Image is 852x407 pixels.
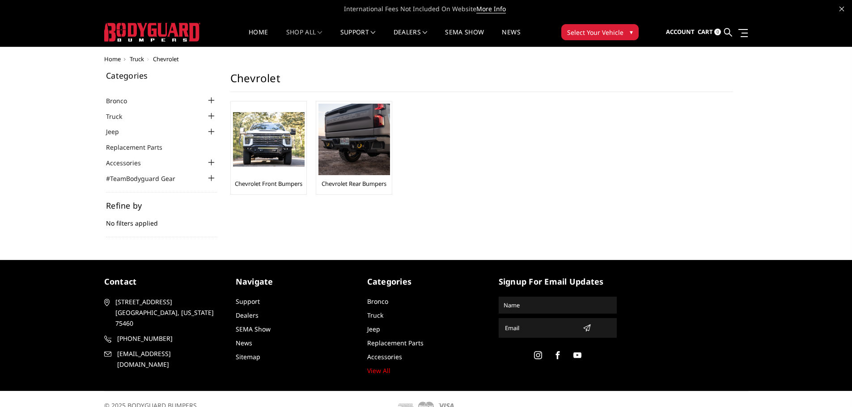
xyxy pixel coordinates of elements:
a: Truck [367,311,383,319]
span: Select Your Vehicle [567,28,623,37]
a: Accessories [367,352,402,361]
a: Dealers [236,311,259,319]
img: BODYGUARD BUMPERS [104,23,200,42]
h1: Chevrolet [230,71,733,92]
a: Jeep [367,325,380,333]
a: [EMAIL_ADDRESS][DOMAIN_NAME] [104,348,222,370]
a: Replacement Parts [106,143,174,152]
a: Cart 0 [698,20,721,44]
h5: Navigate [236,276,354,288]
span: Cart [698,28,713,36]
a: Chevrolet Front Bumpers [235,180,302,188]
a: Support [236,297,260,306]
input: Email [501,321,579,335]
a: Truck [106,112,133,121]
button: Select Your Vehicle [561,24,639,40]
a: Home [249,29,268,46]
a: shop all [286,29,322,46]
a: Jeep [106,127,130,136]
span: [PHONE_NUMBER] [117,333,221,344]
h5: Categories [367,276,485,288]
a: Accessories [106,158,152,168]
a: Truck [130,55,144,63]
a: Replacement Parts [367,339,424,347]
a: [PHONE_NUMBER] [104,333,222,344]
h5: Categories [106,71,217,80]
span: 0 [714,29,721,35]
a: Home [104,55,121,63]
a: SEMA Show [236,325,271,333]
a: News [502,29,520,46]
a: News [236,339,252,347]
h5: contact [104,276,222,288]
input: Name [500,298,615,312]
a: Dealers [394,29,428,46]
span: ▾ [630,27,633,37]
a: #TeamBodyguard Gear [106,174,187,183]
span: [EMAIL_ADDRESS][DOMAIN_NAME] [117,348,221,370]
a: More Info [476,4,506,13]
a: Chevrolet Rear Bumpers [322,180,386,188]
span: [STREET_ADDRESS] [GEOGRAPHIC_DATA], [US_STATE] 75460 [115,297,219,329]
span: Chevrolet [153,55,179,63]
a: Bronco [367,297,388,306]
a: Sitemap [236,352,260,361]
a: View All [367,366,390,375]
span: Account [666,28,695,36]
a: SEMA Show [445,29,484,46]
a: Bronco [106,96,138,105]
a: Account [666,20,695,44]
h5: signup for email updates [499,276,617,288]
h5: Refine by [106,201,217,210]
a: Support [340,29,376,46]
div: No filters applied [106,201,217,237]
